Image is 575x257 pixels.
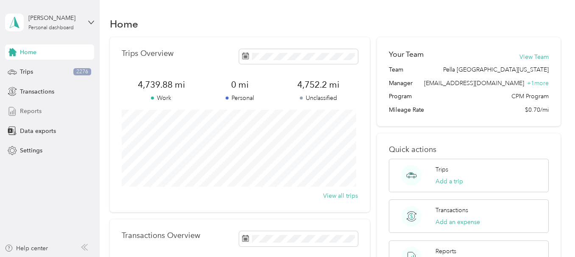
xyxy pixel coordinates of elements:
[110,19,138,28] h1: Home
[20,146,42,155] span: Settings
[20,67,33,76] span: Trips
[511,92,549,101] span: CPM Program
[389,145,548,154] p: Quick actions
[122,94,200,102] p: Work
[389,92,412,101] span: Program
[122,231,200,240] p: Transactions Overview
[435,218,480,227] button: Add an expense
[525,105,549,114] span: $0.70/mi
[424,80,524,87] span: [EMAIL_ADDRESS][DOMAIN_NAME]
[435,165,448,174] p: Trips
[435,177,463,186] button: Add a trip
[279,94,357,102] p: Unclassified
[435,206,468,215] p: Transactions
[73,68,91,76] span: 2276
[389,105,424,114] span: Mileage Rate
[519,53,549,61] button: View Team
[20,107,42,116] span: Reports
[279,79,357,91] span: 4,752.2 mi
[5,244,48,253] button: Help center
[122,79,200,91] span: 4,739.88 mi
[323,191,358,200] button: View all trips
[528,210,575,257] iframe: Everlance-gr Chat Button Frame
[201,79,279,91] span: 0 mi
[443,65,549,74] span: Pella [GEOGRAPHIC_DATA][US_STATE]
[435,247,456,256] p: Reports
[20,127,56,135] span: Data exports
[389,65,403,74] span: Team
[201,94,279,102] p: Personal
[28,14,81,22] div: [PERSON_NAME]
[122,49,173,58] p: Trips Overview
[20,48,36,57] span: Home
[389,49,424,60] h2: Your Team
[527,80,549,87] span: + 1 more
[389,79,413,88] span: Manager
[20,87,54,96] span: Transactions
[28,25,74,30] div: Personal dashboard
